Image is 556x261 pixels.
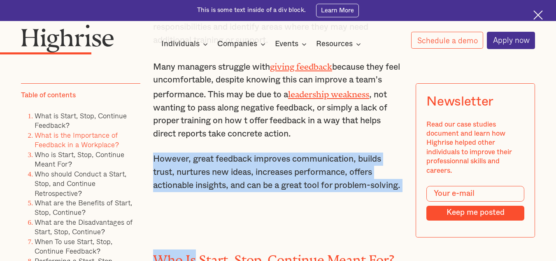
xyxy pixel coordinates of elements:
a: What is the Importance of Feedback in a Workplace? [35,129,119,150]
div: Events [275,39,298,49]
p: However, great feedback improves communication, builds trust, nurtures new ideas, increases perfo... [153,153,403,192]
a: What are the Disadvantages of Start, Stop, Continue? [35,216,133,237]
a: What is Start, Stop, Continue Feedback? [35,110,127,131]
a: Who is Start, Stop, Continue Meant For? [35,149,124,169]
a: Apply now [487,32,535,49]
img: Highrise logo [21,24,114,52]
a: giving feedback [270,62,332,67]
img: Cross icon [533,10,543,20]
p: Many managers struggle with because they feel uncomfortable, despite knowing this can improve a t... [153,59,403,141]
div: Companies [217,39,268,49]
input: Keep me posted [426,206,524,221]
div: Resources [316,39,363,49]
div: Newsletter [426,94,493,110]
input: Your e-mail [426,186,524,202]
a: What are the Benefits of Start, Stop, Continue? [35,197,132,218]
div: This is some text inside of a div block. [197,6,306,14]
form: Modal Form [426,186,524,221]
div: Read our case studies document and learn how Highrise helped other individuals to improve their p... [426,120,524,176]
div: Events [275,39,309,49]
div: Table of contents [21,91,76,100]
a: Who should Conduct a Start, Stop, and Continue Retrospective? [35,168,126,199]
div: Resources [316,39,353,49]
a: When To use Start, Stop, Continue Feedback? [35,236,112,256]
a: Schedule a demo [411,32,484,49]
div: Companies [217,39,257,49]
div: Individuals [161,39,210,49]
div: Individuals [161,39,200,49]
a: Learn More [316,4,359,17]
a: leadership weakness [288,89,369,95]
